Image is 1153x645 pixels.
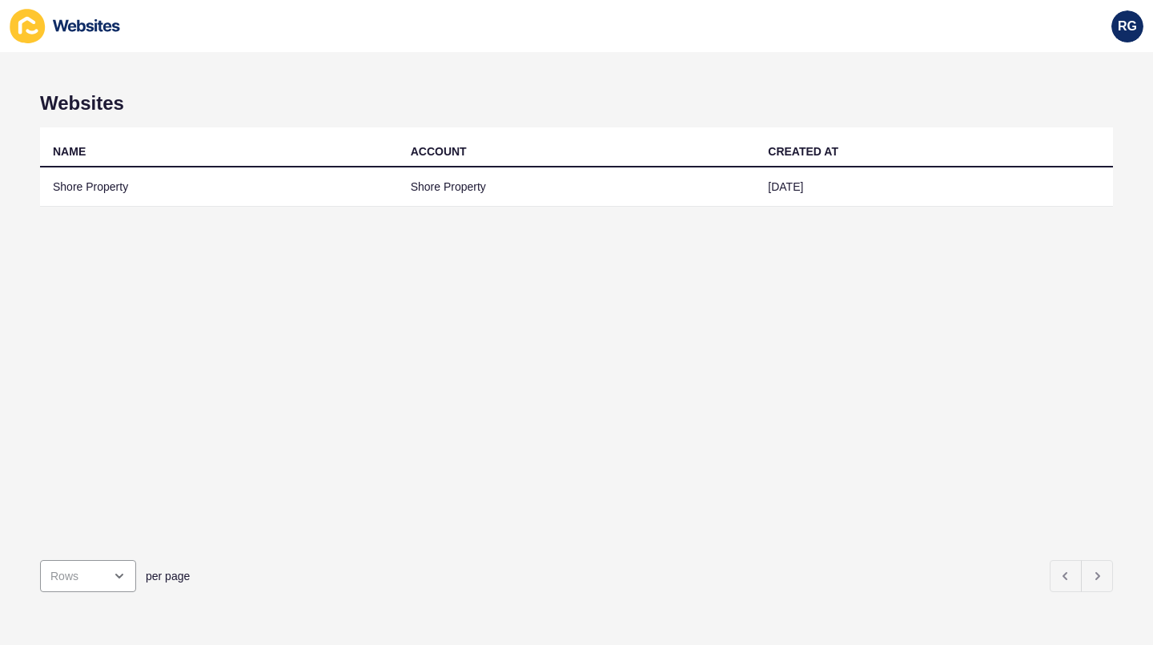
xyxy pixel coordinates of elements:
[146,568,190,584] span: per page
[1118,18,1137,34] span: RG
[40,92,1113,115] h1: Websites
[411,143,467,159] div: ACCOUNT
[755,167,1113,207] td: [DATE]
[40,560,136,592] div: open menu
[40,167,398,207] td: Shore Property
[53,143,86,159] div: NAME
[768,143,838,159] div: CREATED AT
[398,167,756,207] td: Shore Property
